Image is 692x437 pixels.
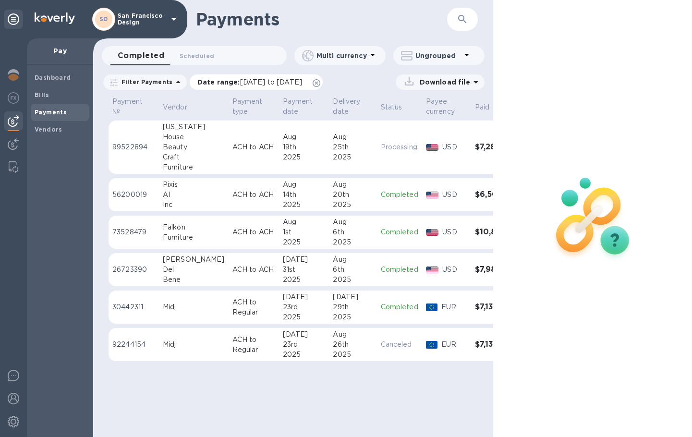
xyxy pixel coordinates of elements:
[163,200,225,210] div: Inc
[381,265,418,275] p: Completed
[232,227,275,237] p: ACH to ACH
[333,180,373,190] div: Aug
[381,227,418,237] p: Completed
[232,142,275,152] p: ACH to ACH
[112,190,155,200] p: 56200019
[118,12,166,26] p: San Francisco Design
[333,190,373,200] div: 20th
[112,227,155,237] p: 73528479
[333,132,373,142] div: Aug
[442,142,467,152] p: USD
[35,46,85,56] p: Pay
[283,275,326,285] div: 2025
[333,97,360,117] p: Delivery date
[180,51,214,61] span: Scheduled
[381,302,418,312] p: Completed
[163,132,225,142] div: House
[475,143,518,152] h3: $7,280.01
[163,102,187,112] p: Vendor
[283,152,326,162] div: 2025
[163,302,225,312] div: Midj
[283,97,313,117] p: Payment date
[426,192,439,198] img: USD
[333,237,373,247] div: 2025
[163,122,225,132] div: [US_STATE]
[232,335,275,355] p: ACH to Regular
[283,237,326,247] div: 2025
[333,292,373,302] div: [DATE]
[232,265,275,275] p: ACH to ACH
[415,51,461,61] p: Ungrouped
[232,190,275,200] p: ACH to ACH
[283,142,326,152] div: 19th
[441,340,467,350] p: EUR
[381,102,415,112] span: Status
[442,190,467,200] p: USD
[283,265,326,275] div: 31st
[333,312,373,322] div: 2025
[163,265,225,275] div: Del
[416,77,470,87] p: Download file
[381,190,418,200] p: Completed
[426,97,467,117] span: Payee currency
[333,255,373,265] div: Aug
[333,265,373,275] div: 6th
[163,152,225,162] div: Craft
[442,265,467,275] p: USD
[35,109,67,116] b: Payments
[8,92,19,104] img: Foreign exchange
[35,12,75,24] img: Logo
[316,51,367,61] p: Multi currency
[475,265,518,274] h3: $7,987.84
[283,97,326,117] span: Payment date
[426,267,439,273] img: USD
[163,232,225,243] div: Furniture
[283,190,326,200] div: 14th
[381,142,418,152] p: Processing
[426,97,455,117] p: Payee currency
[283,302,326,312] div: 23rd
[333,217,373,227] div: Aug
[163,340,225,350] div: Midj
[333,302,373,312] div: 29th
[283,312,326,322] div: 2025
[333,227,373,237] div: 6th
[112,265,155,275] p: 26723390
[381,102,402,112] p: Status
[240,78,302,86] span: [DATE] to [DATE]
[163,275,225,285] div: Bene
[118,78,172,86] p: Filter Payments
[163,162,225,172] div: Furniture
[196,9,421,29] h1: Payments
[163,142,225,152] div: Beauty
[333,97,373,117] span: Delivery date
[190,74,323,90] div: Date range:[DATE] to [DATE]
[118,49,164,62] span: Completed
[197,77,307,87] p: Date range :
[283,292,326,302] div: [DATE]
[475,340,518,349] h3: $7,134.95
[99,15,108,23] b: SD
[35,74,71,81] b: Dashboard
[283,227,326,237] div: 1st
[163,102,200,112] span: Vendor
[333,152,373,162] div: 2025
[475,102,502,112] span: Paid
[112,302,155,312] p: 30442311
[475,303,518,312] h3: $7,133.74
[112,142,155,152] p: 99522894
[333,340,373,350] div: 26th
[381,340,418,350] p: Canceled
[232,97,263,117] p: Payment type
[163,190,225,200] div: AI
[112,340,155,350] p: 92244154
[333,275,373,285] div: 2025
[163,255,225,265] div: [PERSON_NAME]
[333,200,373,210] div: 2025
[283,340,326,350] div: 23rd
[112,97,143,117] p: Payment №
[163,222,225,232] div: Falkon
[442,227,467,237] p: USD
[35,91,49,98] b: Bills
[283,255,326,265] div: [DATE]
